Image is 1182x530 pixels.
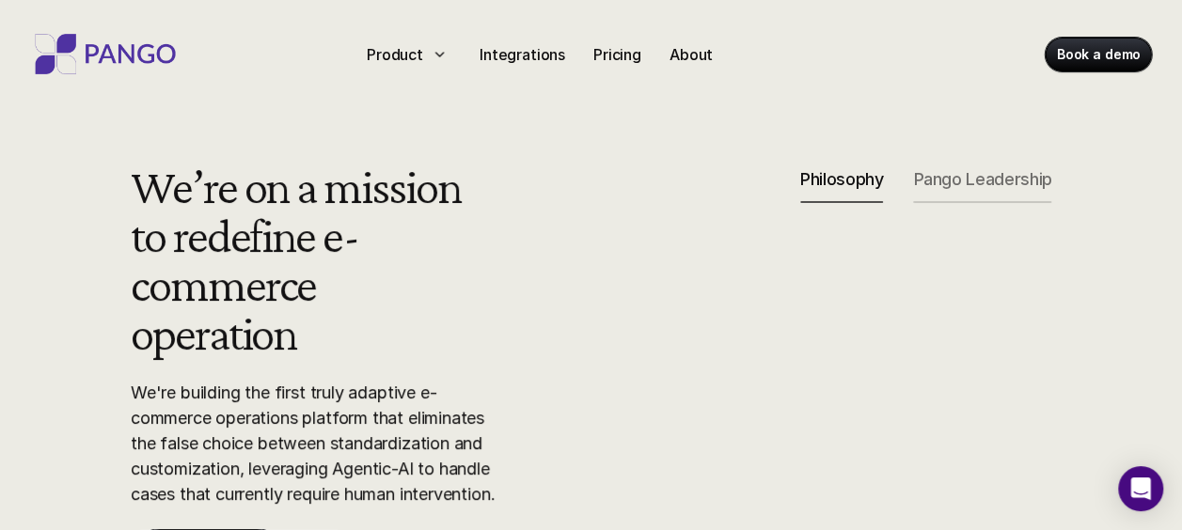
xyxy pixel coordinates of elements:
a: Book a demo [1046,38,1152,71]
a: Integrations [472,39,573,70]
p: Pango Leadership [913,169,1051,190]
a: About [662,39,720,70]
p: Product [367,43,423,66]
div: Open Intercom Messenger [1118,466,1163,511]
a: Pricing [586,39,649,70]
p: Integrations [480,43,565,66]
p: About [670,43,713,66]
h2: We’re on a mission to redefine e-commerce operation [131,162,472,357]
p: Book a demo [1057,45,1141,64]
p: Pricing [593,43,641,66]
p: Philosophy [800,169,883,190]
p: We're building the first truly adaptive e-commerce operations platform that eliminates the false ... [131,380,507,507]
